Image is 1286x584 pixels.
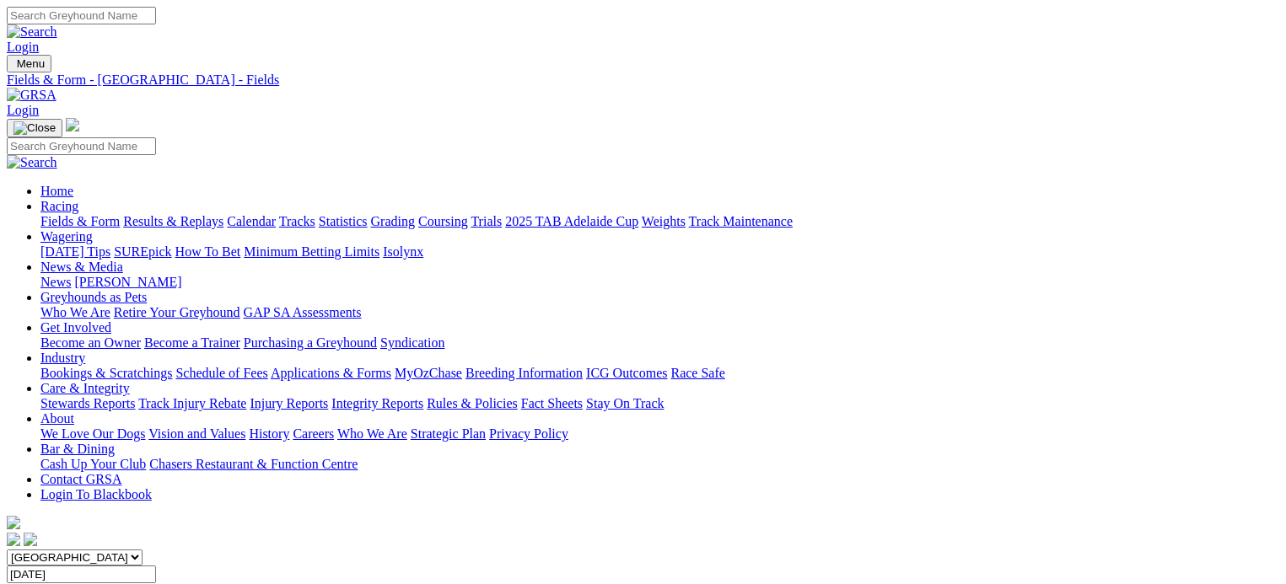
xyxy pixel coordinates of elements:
a: Login [7,103,39,117]
div: Greyhounds as Pets [40,305,1279,320]
a: Retire Your Greyhound [114,305,240,319]
a: Vision and Values [148,426,245,441]
a: Trials [471,214,502,228]
a: Bar & Dining [40,442,115,456]
div: Industry [40,366,1279,381]
img: Close [13,121,56,135]
img: Search [7,155,57,170]
a: Strategic Plan [411,426,486,441]
a: Track Injury Rebate [138,396,246,410]
a: Become a Trainer [144,335,240,350]
div: Care & Integrity [40,396,1279,411]
a: Breeding Information [465,366,583,380]
a: Fields & Form [40,214,120,228]
button: Toggle navigation [7,119,62,137]
a: News [40,275,71,289]
a: Isolynx [383,244,423,259]
a: Greyhounds as Pets [40,290,147,304]
a: SUREpick [114,244,171,259]
a: [PERSON_NAME] [74,275,181,289]
a: Industry [40,351,85,365]
a: Chasers Restaurant & Function Centre [149,457,358,471]
img: GRSA [7,88,56,103]
div: News & Media [40,275,1279,290]
a: GAP SA Assessments [244,305,362,319]
a: Statistics [319,214,368,228]
a: Stay On Track [586,396,664,410]
a: Privacy Policy [489,426,568,441]
a: History [249,426,289,441]
a: Who We Are [337,426,407,441]
input: Search [7,137,156,155]
a: Track Maintenance [689,214,793,228]
a: Cash Up Your Club [40,457,146,471]
span: Menu [17,57,45,70]
a: Syndication [380,335,444,350]
a: Calendar [227,214,276,228]
a: Race Safe [670,366,724,380]
img: facebook.svg [7,533,20,546]
a: Schedule of Fees [175,366,267,380]
a: Home [40,184,73,198]
a: Minimum Betting Limits [244,244,379,259]
a: Fact Sheets [521,396,583,410]
a: 2025 TAB Adelaide Cup [505,214,638,228]
a: Careers [293,426,334,441]
img: Search [7,24,57,40]
a: Coursing [418,214,468,228]
a: Fields & Form - [GEOGRAPHIC_DATA] - Fields [7,72,1279,88]
a: Grading [371,214,415,228]
a: [DATE] Tips [40,244,110,259]
a: Who We Are [40,305,110,319]
a: Wagering [40,229,93,244]
a: How To Bet [175,244,241,259]
div: Wagering [40,244,1279,260]
input: Select date [7,565,156,583]
a: Weights [642,214,686,228]
input: Search [7,7,156,24]
div: Racing [40,214,1279,229]
a: News & Media [40,260,123,274]
a: Contact GRSA [40,472,121,486]
a: Integrity Reports [331,396,423,410]
a: About [40,411,74,426]
div: Bar & Dining [40,457,1279,472]
img: logo-grsa-white.png [66,118,79,131]
a: Get Involved [40,320,111,335]
a: Tracks [279,214,315,228]
div: Get Involved [40,335,1279,351]
div: About [40,426,1279,442]
a: ICG Outcomes [586,366,667,380]
a: Purchasing a Greyhound [244,335,377,350]
a: MyOzChase [395,366,462,380]
a: Login [7,40,39,54]
a: Rules & Policies [427,396,518,410]
a: Bookings & Scratchings [40,366,172,380]
button: Toggle navigation [7,55,51,72]
a: Stewards Reports [40,396,135,410]
a: Applications & Forms [271,366,391,380]
img: twitter.svg [24,533,37,546]
a: We Love Our Dogs [40,426,145,441]
a: Racing [40,199,78,213]
a: Care & Integrity [40,381,130,395]
a: Injury Reports [250,396,328,410]
a: Become an Owner [40,335,141,350]
a: Login To Blackbook [40,487,152,501]
a: Results & Replays [123,214,223,228]
img: logo-grsa-white.png [7,516,20,529]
